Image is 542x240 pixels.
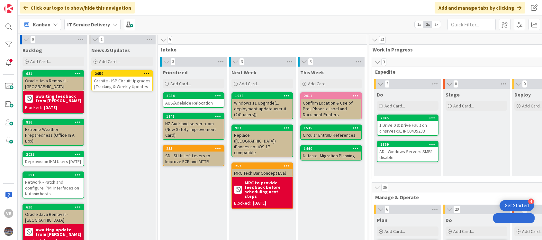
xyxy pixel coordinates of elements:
div: Confirm Location & Use of Proj. Phoenix Label and Document Printers [301,99,361,119]
div: 1535Circular EntraID References [301,125,361,139]
span: Add Card... [99,59,120,64]
b: IT Service Delivery [67,21,110,28]
b: MRC to provide feedback before scheduling next steps [245,180,291,198]
div: 2011Confirm Location & Use of Proj. Phoenix Label and Document Printers [301,93,361,119]
div: Open Get Started checklist, remaining modules: 4 [500,200,534,211]
span: This Week [300,69,324,76]
div: 1440 [301,146,361,152]
div: Extreme Weather Preparedness (Office In A Box) [23,125,84,145]
div: 255 [166,146,224,151]
div: 903Replace ([GEOGRAPHIC_DATA]) iPhones not iOS 17 compatible [232,125,293,157]
span: Add Card... [384,228,405,234]
span: 0 [453,80,458,88]
span: 3x [432,21,441,28]
div: [DATE] [253,200,266,207]
span: 3 [381,58,386,66]
div: 1928 [235,94,293,98]
span: Next Week [231,69,257,76]
div: 2011 [301,93,361,99]
a: 2059Granite - ISP Circuit Upgrades | Tracking & Weekly Updates [91,70,153,91]
span: Add Card... [30,59,51,64]
div: 2011 [304,94,361,98]
a: 903Replace ([GEOGRAPHIC_DATA]) iPhones not iOS 17 compatible [231,125,293,157]
div: Blocked: [234,200,251,207]
span: Stage [446,91,460,98]
div: 2054 [166,94,224,98]
div: Replace ([GEOGRAPHIC_DATA]) iPhones not iOS 17 compatible [232,131,293,157]
a: 2054AUS/Adelaide Relocation [163,92,224,108]
div: 4 [528,198,534,204]
div: Nutanix - Migration Planning [301,152,361,160]
span: 3 [239,58,244,66]
div: 1869AD - Windows Servers SMB1 disable [377,142,438,162]
span: Do [377,91,383,98]
div: 1535 [301,125,361,131]
div: 1535 [304,126,361,130]
div: 1 Drive 0 9: Drive Fault on cinsrvesx01 INC0435283 [377,121,438,135]
div: 836 [23,119,84,125]
span: Prioritized [163,69,187,76]
b: awaiting feedback from [PERSON_NAME] [36,94,82,103]
span: Kanban [33,21,50,28]
div: 1869 [377,142,438,147]
span: 9 [30,36,35,43]
div: 257 [235,164,293,168]
div: 255 [163,146,224,152]
span: Plan [377,217,387,223]
span: 2 [384,80,390,88]
div: Oracle Java Removal - [GEOGRAPHIC_DATA] [23,210,84,224]
div: 2054AUS/Adelaide Relocation [163,93,224,107]
input: Quick Filter... [447,19,496,30]
div: Granite - ISP Circuit Upgrades | Tracking & Weekly Updates [92,77,152,91]
div: Deprovision IKM Users [DATE] [23,157,84,166]
div: 836 [26,120,84,125]
a: 1869AD - Windows Servers SMB1 disable [377,141,438,162]
span: Deploy [514,91,531,98]
a: 631Oracle Java Removal - [GEOGRAPHIC_DATA]awaiting feedback from [PERSON_NAME]Blocked:[DATE] [23,70,84,114]
a: 1535Circular EntraID References [300,125,362,140]
div: 2033 [23,152,84,157]
div: 1891 [26,173,84,177]
span: 3 [308,58,313,66]
span: 0 [522,80,527,88]
div: 1440Nutanix - Migration Planning [301,146,361,160]
div: Get Started [505,202,529,209]
a: 2033Deprovision IKM Users [DATE] [23,151,84,166]
div: 2033 [26,152,84,157]
span: Add Card... [453,103,474,109]
a: 20451 Drive 0 9: Drive Fault on cinsrvesx01 INC0435283 [377,115,438,136]
span: Add Card... [384,103,405,109]
div: 630 [26,205,84,209]
span: Add Card... [170,81,191,87]
div: 2059Granite - ISP Circuit Upgrades | Tracking & Weekly Updates [92,71,152,91]
span: 1 [99,36,104,43]
a: 1841NZ Auckland server room (New Safety Improvement Card) [163,113,224,140]
div: SD - SHift Left Levers to Improve FCR and MTTR [163,152,224,166]
div: 1440 [304,146,361,151]
div: Blocked: [25,104,42,111]
span: 47 [379,36,386,44]
div: Oracle Java Removal - [GEOGRAPHIC_DATA] [23,77,84,91]
div: 2054 [163,93,224,99]
div: MRC Tech Bar Concept Eval [232,169,293,177]
div: 903 [232,125,293,131]
a: 255SD - SHift Left Levers to Improve FCR and MTTR [163,145,224,166]
span: 9 [167,36,172,44]
span: Add Card... [453,228,474,234]
div: VK [4,209,13,218]
div: 1928 [232,93,293,99]
div: 2059 [95,71,152,76]
div: 631Oracle Java Removal - [GEOGRAPHIC_DATA] [23,71,84,91]
b: awaiting update from [PERSON_NAME] [36,227,82,236]
span: Add Card... [308,81,329,87]
div: Click our logo to show/hide this navigation [20,2,135,14]
div: 1841 [166,114,224,119]
span: Do [446,217,452,223]
div: AUS/Adelaide Relocation [163,99,224,107]
div: 1841 [163,114,224,119]
div: 2045 [380,116,438,120]
a: 1891Network - Patch and configure IPMI interfaces on Nutanix hosts [23,171,84,198]
div: 1841NZ Auckland server room (New Safety Improvement Card) [163,114,224,139]
div: Windows 11 Upgrade(1. deployment-update-user-it (241 users)) [232,99,293,119]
